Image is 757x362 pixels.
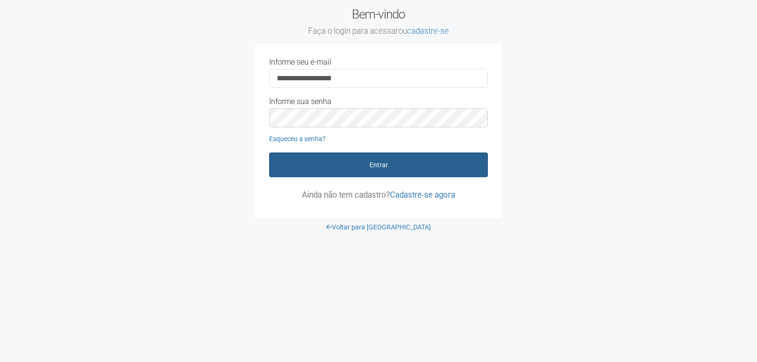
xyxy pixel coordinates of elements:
label: Informe seu e-mail [269,58,331,67]
a: cadastre-se [407,26,449,36]
small: Faça o login para acessar [255,26,502,37]
a: Voltar para [GEOGRAPHIC_DATA] [326,223,431,231]
span: ou [398,26,449,36]
h2: Bem-vindo [255,7,502,37]
a: Cadastre-se agora [390,190,455,200]
label: Informe sua senha [269,97,331,106]
p: Ainda não tem cadastro? [269,191,488,199]
button: Entrar [269,152,488,177]
a: Esqueceu a senha? [269,135,326,143]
